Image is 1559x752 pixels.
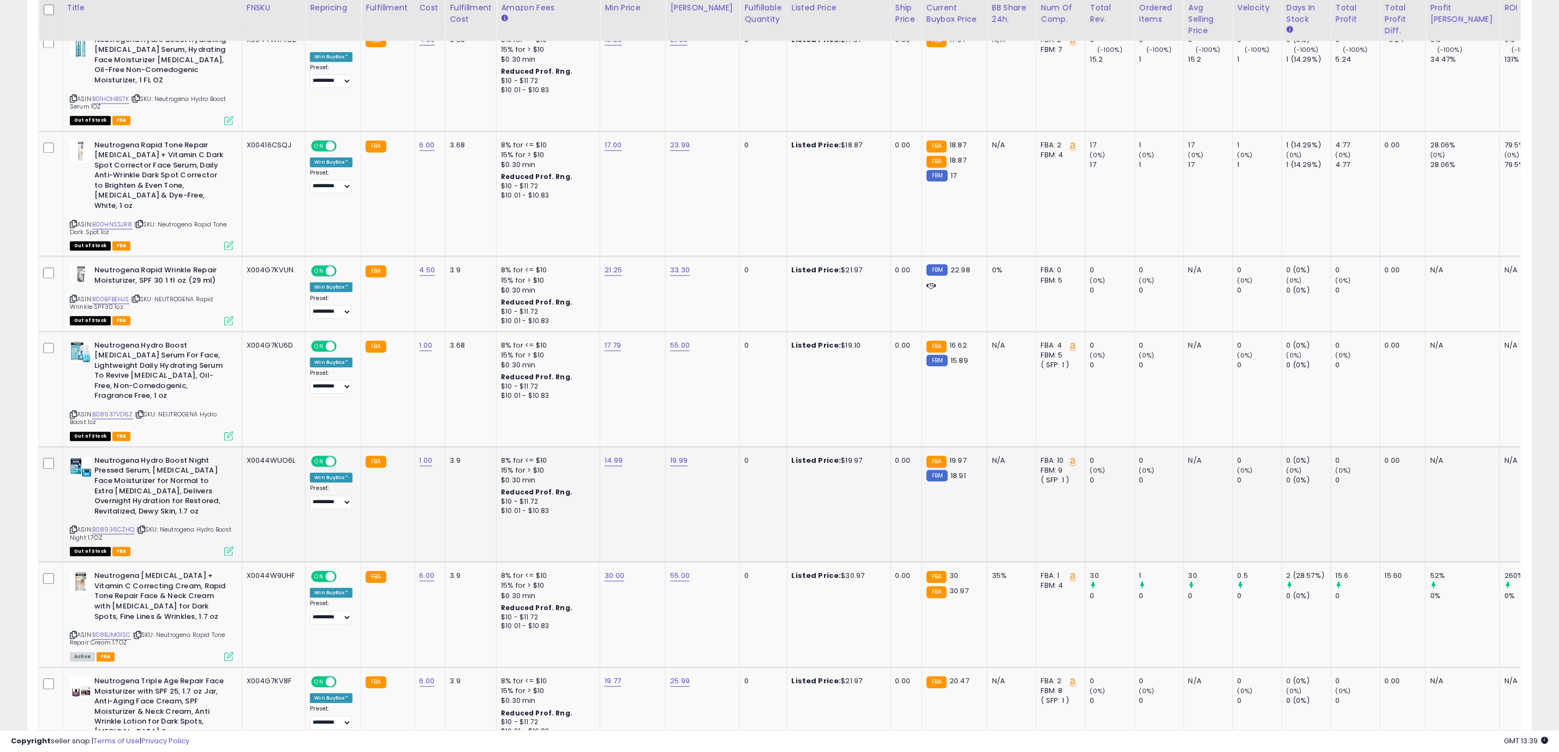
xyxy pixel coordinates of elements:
a: 6.00 [420,676,435,687]
div: 0.00 [1385,140,1417,150]
div: 0 [1238,285,1282,295]
div: 1 [1139,160,1184,170]
div: 0 [1090,265,1134,275]
small: FBM [927,355,948,366]
b: Neutrogena Rapid Tone Repair [MEDICAL_DATA] + Vitamin C Dark Spot Corrector Face Serum, Daily Ant... [94,140,227,214]
div: 15.2 [1090,55,1134,64]
div: FBA: 2 [1041,140,1077,150]
a: 1.00 [420,340,433,351]
div: 0 [1090,456,1134,465]
div: ASIN: [70,140,234,249]
div: 0 (0%) [1287,475,1331,485]
b: Reduced Prof. Rng. [501,297,572,307]
div: Profit [PERSON_NAME] [1430,2,1495,25]
div: Total Profit [1336,2,1376,25]
div: ASIN: [70,456,234,554]
a: 4.50 [420,265,435,276]
span: | SKU: Neutrogena Hydro Boost Serum 1OZ [70,94,226,111]
div: N/A [1188,341,1224,350]
div: X004G7KU6D [247,341,297,350]
small: (0%) [1336,276,1351,285]
div: 8% for <= $10 [501,140,592,150]
small: (0%) [1139,276,1155,285]
div: 0.00 [1385,265,1417,275]
div: 3.9 [450,265,488,275]
div: $10 - $11.72 [501,307,592,317]
small: (-100%) [1146,45,1172,54]
div: Preset: [310,169,353,193]
div: 1 [1238,160,1282,170]
small: (0%) [1090,466,1106,475]
span: | SKU: Neutrogena Hydro Boost Night 1.7OZ [70,525,232,541]
small: (0%) [1139,351,1155,360]
small: (-100%) [1343,45,1368,54]
div: 15% for > $10 [501,276,592,285]
a: 25.99 [670,676,690,687]
small: (0%) [1238,276,1253,285]
div: Win BuyBox * [310,357,353,367]
div: ( SFP: 1 ) [1041,360,1077,370]
div: FBM: 5 [1041,350,1077,360]
small: (0%) [1336,466,1351,475]
small: Days In Stock. [1287,25,1293,34]
div: $19.10 [792,341,882,350]
b: Listed Price: [792,455,841,465]
div: ASIN: [70,35,234,124]
b: Neutrogena [MEDICAL_DATA] + Vitamin C Correcting Cream, Rapid Tone Repair Face & Neck Cream with ... [94,571,227,624]
a: Privacy Policy [141,736,189,746]
div: $21.97 [792,265,882,275]
a: B08936CZHQ [92,525,135,534]
span: 18.87 [949,140,966,150]
span: OFF [335,141,353,150]
span: FBA [112,116,131,125]
span: ON [313,456,326,465]
img: 31hIDU3Xq0L._SL40_.jpg [70,140,92,162]
div: $10 - $11.72 [501,497,592,506]
div: 0.00 [895,341,913,350]
div: 0 [1090,285,1134,295]
div: 8% for <= $10 [501,456,592,465]
div: Preset: [310,369,353,393]
div: N/A [1430,456,1491,465]
span: All listings that are currently out of stock and unavailable for purchase on Amazon [70,432,111,441]
span: 15.89 [951,355,968,366]
div: 131% [1504,55,1549,64]
div: N/A [1504,456,1540,465]
div: [PERSON_NAME] [670,2,735,13]
b: Neutrogena Hydro Boost [MEDICAL_DATA] Serum For Face, Lightweight Daily Hydrating Serum To Revive... [94,341,227,404]
div: 17 [1090,160,1134,170]
div: $10.01 - $10.83 [501,191,592,200]
div: FBA: 10 [1041,456,1077,465]
div: X0044WUO6L [247,456,297,465]
div: 0 [1139,285,1184,295]
div: Amazon Fees [501,2,595,13]
div: N/A [1430,341,1491,350]
div: 4.77 [1336,160,1380,170]
div: Win BuyBox * [310,473,353,482]
small: (-100%) [1294,45,1319,54]
a: 21.25 [605,265,622,276]
small: FBM [927,470,948,481]
small: (0%) [1287,466,1302,475]
div: Velocity [1238,2,1277,13]
span: 22.98 [951,265,970,275]
b: Neutrogena Hydro Boost Night Pressed Serum, [MEDICAL_DATA] Face Moisturizer for Normal to Extra [... [94,456,227,519]
div: Listed Price [792,2,886,13]
div: 0 [1238,475,1282,485]
span: 17 [951,170,957,181]
a: 17.00 [605,140,622,151]
div: Total Profit Diff. [1385,2,1421,36]
div: Fulfillment Cost [450,2,492,25]
div: X004G7KVUN [247,265,297,275]
div: Total Rev. [1090,2,1130,25]
div: 1 (14.29%) [1287,160,1331,170]
div: 0 [1090,341,1134,350]
span: FBA [112,316,131,325]
img: 41JbU3vUXjL._SL40_.jpg [70,341,92,362]
small: (0%) [1504,151,1520,159]
a: B00HNSSJR8 [92,220,133,229]
div: 0 [1336,360,1380,370]
small: (0%) [1287,151,1302,159]
div: FBM: 7 [1041,45,1077,55]
div: 15% for > $10 [501,350,592,360]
